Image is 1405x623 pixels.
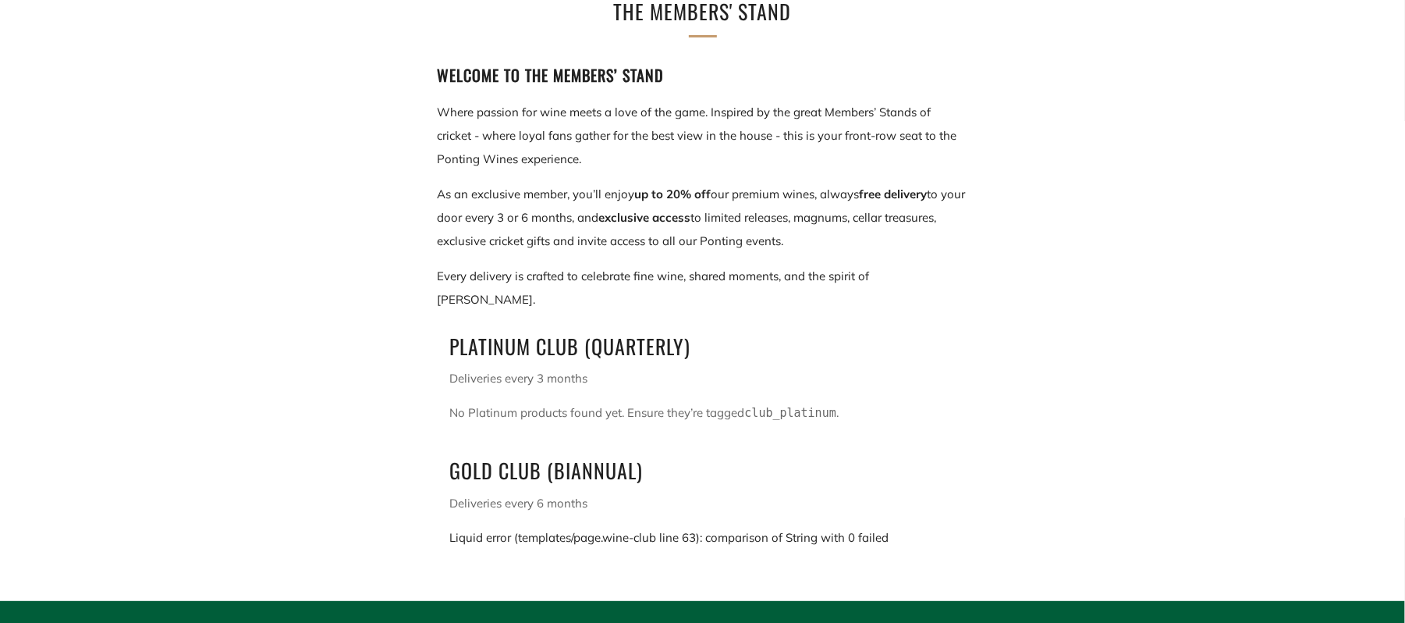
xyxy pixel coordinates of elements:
code: club_platinum [745,406,836,420]
strong: exclusive access [599,210,691,225]
p: As an exclusive member, you’ll enjoy our premium wines, always to your door every 3 or 6 months, ... [438,183,968,253]
p: No Platinum products found yet. Ensure they’re tagged . [450,401,956,425]
h2: PLATINUM CLUB (QUARTERLY) [450,330,956,363]
strong: Welcome to The Members’ Stand [438,63,665,87]
p: Where passion for wine meets a love of the game. Inspired by the great Members’ Stands of cricket... [438,101,968,171]
p: Deliveries every 6 months [450,492,956,515]
p: Every delivery is crafted to celebrate fine wine, shared moments, and the spirit of [PERSON_NAME]. [438,265,968,311]
h2: GOLD CLUB (BIANNUAL) [450,454,956,487]
strong: up to 20% off [635,187,711,201]
strong: free delivery [860,187,928,201]
div: Liquid error (templates/page.wine-club line 63): comparison of String with 0 failed [450,454,956,550]
p: Deliveries every 3 months [450,367,956,390]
